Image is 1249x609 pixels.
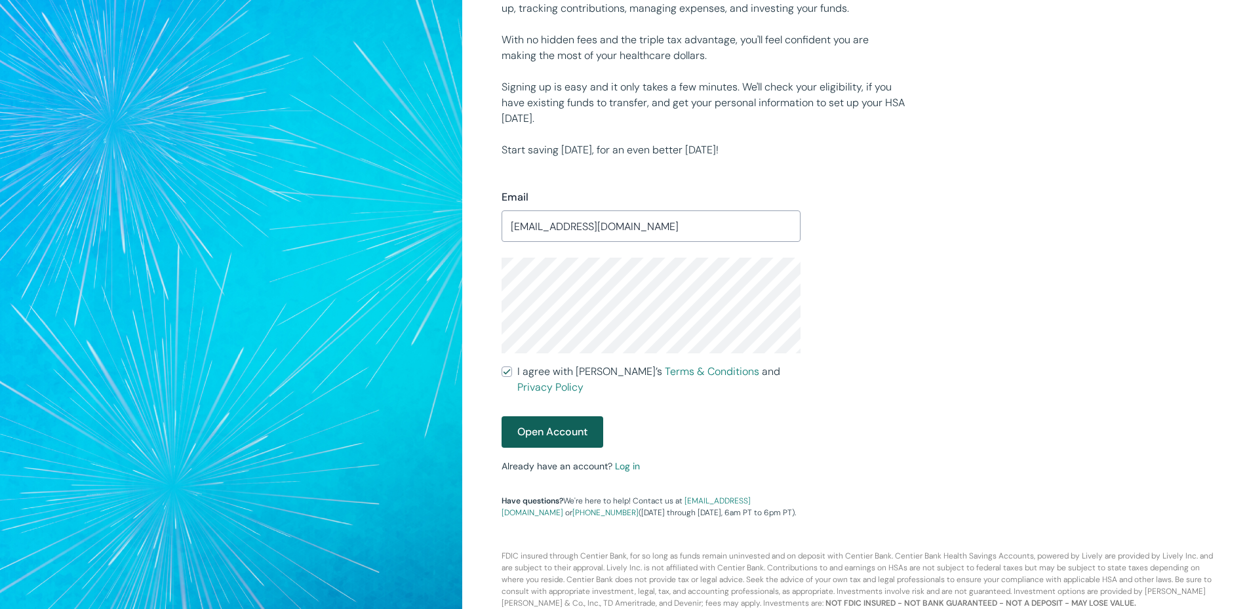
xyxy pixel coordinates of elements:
[517,364,801,395] span: I agree with [PERSON_NAME]’s and
[665,364,759,378] a: Terms & Conditions
[502,142,905,158] p: Start saving [DATE], for an even better [DATE]!
[502,189,528,205] label: Email
[615,460,640,472] a: Log in
[502,32,905,64] p: With no hidden fees and the triple tax advantage, you'll feel confident you are making the most o...
[502,495,801,519] p: We're here to help! Contact us at or ([DATE] through [DATE], 6am PT to 6pm PT).
[517,380,584,394] a: Privacy Policy
[494,519,1218,609] p: FDIC insured through Centier Bank, for so long as funds remain uninvested and on deposit with Cen...
[502,79,905,127] p: Signing up is easy and it only takes a few minutes. We'll check your eligibility, if you have exi...
[502,460,640,472] small: Already have an account?
[502,416,603,448] button: Open Account
[825,598,1136,608] b: NOT FDIC INSURED - NOT BANK GUARANTEED - NOT A DEPOSIT - MAY LOSE VALUE.
[502,496,563,506] strong: Have questions?
[572,507,639,518] a: [PHONE_NUMBER]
